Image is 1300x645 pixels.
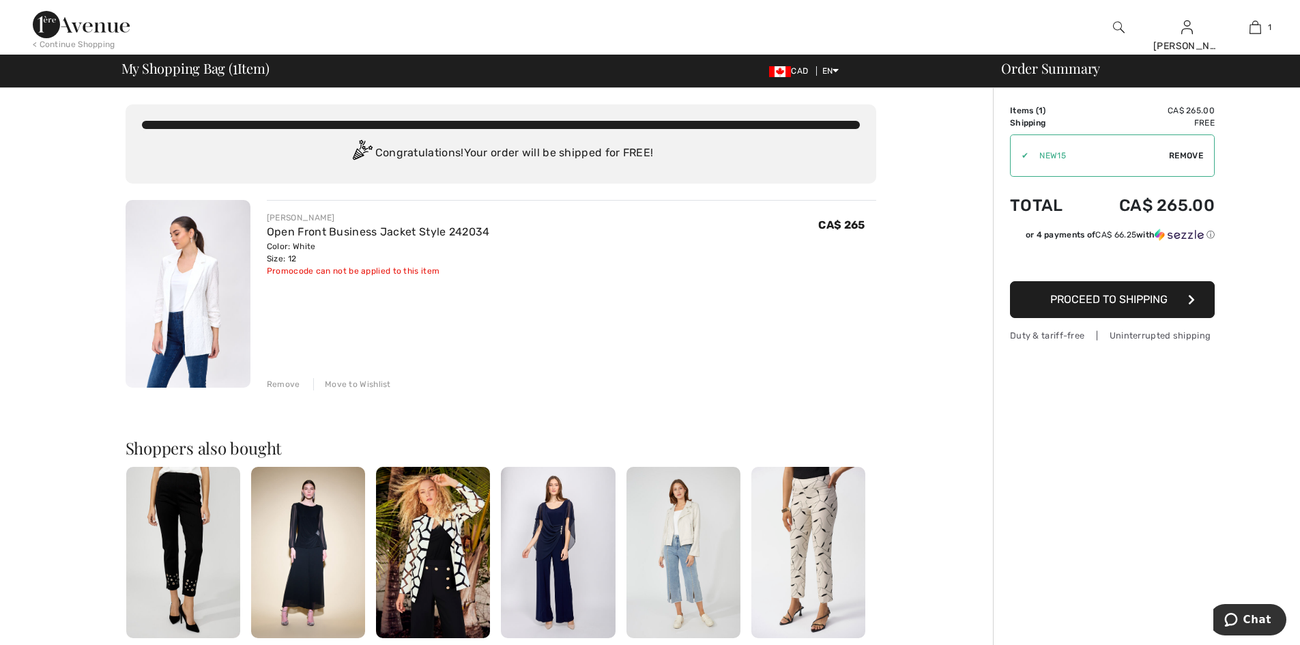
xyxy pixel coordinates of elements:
div: ✔ [1011,149,1028,162]
div: Promocode can not be applied to this item [267,265,490,277]
div: Color: White Size: 12 [267,240,490,265]
td: Items ( ) [1010,104,1083,117]
div: Move to Wishlist [313,378,391,390]
img: Sezzle [1155,229,1204,241]
img: Geometric Pattern Hip-Length Coat Style 241905 [376,467,490,638]
img: Embellished Formal Trousers Style 256780U [126,467,240,638]
a: 1 [1222,19,1288,35]
img: My Bag [1250,19,1261,35]
div: Duty & tariff-free | Uninterrupted shipping [1010,329,1215,342]
span: Proceed to Shipping [1050,293,1168,306]
button: Proceed to Shipping [1010,281,1215,318]
iframe: PayPal-paypal [1010,246,1215,276]
span: 1 [1039,106,1043,115]
input: Promo code [1028,135,1169,176]
td: Free [1083,117,1215,129]
span: CA$ 66.25 [1095,230,1136,240]
span: CA$ 265 [818,218,865,231]
span: My Shopping Bag ( Item) [121,61,270,75]
h2: Shoppers also bought [126,440,876,456]
td: CA$ 265.00 [1083,182,1215,229]
img: 1ère Avenue [33,11,130,38]
td: Total [1010,182,1083,229]
td: Shipping [1010,117,1083,129]
div: Congratulations! Your order will be shipped for FREE! [142,140,860,167]
span: EN [822,66,839,76]
a: Open Front Business Jacket Style 242034 [267,225,490,238]
div: or 4 payments ofCA$ 66.25withSezzle Click to learn more about Sezzle [1010,229,1215,246]
div: Order Summary [985,61,1292,75]
img: Slim Casual Abstract Trousers Style 251219 [751,467,865,638]
td: CA$ 265.00 [1083,104,1215,117]
span: CAD [769,66,813,76]
span: 1 [1268,21,1271,33]
div: or 4 payments of with [1026,229,1215,241]
span: Remove [1169,149,1203,162]
div: < Continue Shopping [33,38,115,51]
img: Canadian Dollar [769,66,791,77]
img: Congratulation2.svg [348,140,375,167]
span: 1 [233,58,237,76]
div: [PERSON_NAME] [267,212,490,224]
img: Chic Hip-Length Pullover Style 234702 [251,467,365,638]
img: My Info [1181,19,1193,35]
div: Remove [267,378,300,390]
a: Sign In [1181,20,1193,33]
img: search the website [1113,19,1125,35]
img: Open Front Business Jacket Style 242034 [126,200,250,388]
div: [PERSON_NAME] [1153,39,1220,53]
img: Elegant Ruched Jumpsuit Style 228161 [501,467,615,638]
iframe: Opens a widget where you can chat to one of our agents [1213,604,1286,638]
img: Cropped Wide-Leg Jeans Style 251500 [626,467,740,638]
